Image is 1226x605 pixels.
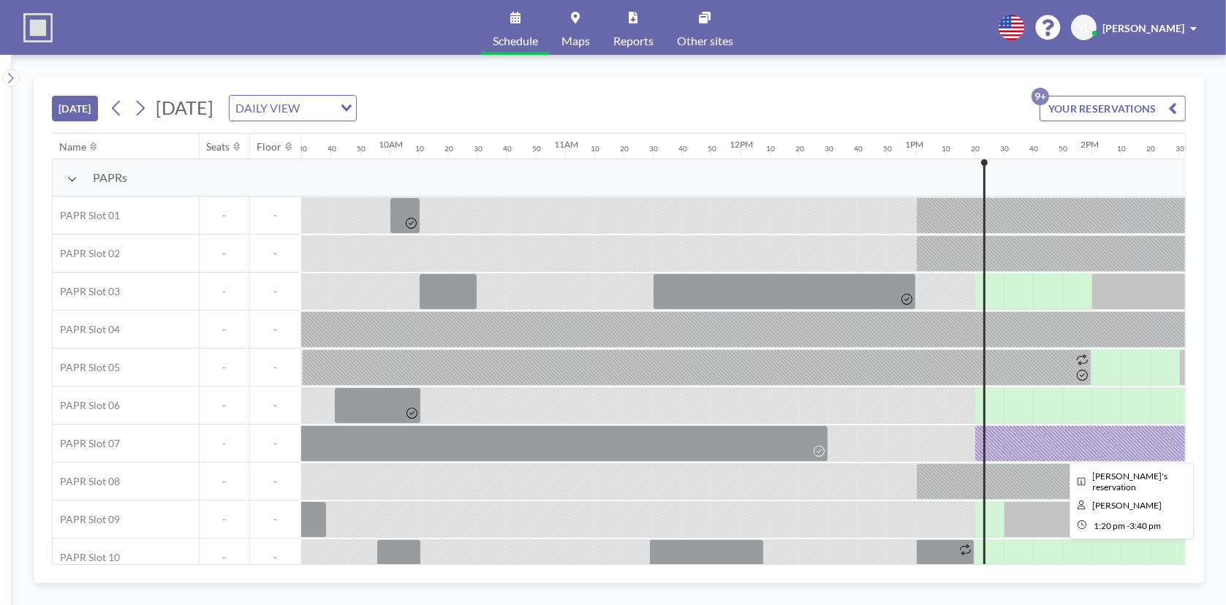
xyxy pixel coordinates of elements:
[53,475,120,488] span: PAPR Slot 08
[1032,88,1049,105] p: 9+
[60,140,87,153] div: Name
[250,361,301,374] span: -
[1176,144,1184,153] div: 30
[53,361,120,374] span: PAPR Slot 05
[328,144,336,153] div: 40
[620,144,629,153] div: 20
[250,209,301,222] span: -
[200,361,249,374] span: -
[1078,21,1090,34] span: YL
[1081,139,1099,150] div: 2PM
[232,99,303,118] span: DAILY VIEW
[93,170,127,185] span: PAPRs
[1059,144,1067,153] div: 50
[444,144,453,153] div: 20
[415,144,424,153] div: 10
[53,285,120,298] span: PAPR Slot 03
[613,35,654,47] span: Reports
[1094,520,1125,531] span: 1:20 PM
[357,144,366,153] div: 50
[1093,471,1168,492] span: Yuying's reservation
[1102,22,1184,34] span: [PERSON_NAME]
[257,140,282,153] div: Floor
[1146,144,1155,153] div: 20
[532,144,541,153] div: 50
[503,144,512,153] div: 40
[883,144,892,153] div: 50
[53,513,120,526] span: PAPR Slot 09
[250,551,301,564] span: -
[207,140,230,153] div: Seats
[493,35,538,47] span: Schedule
[678,144,687,153] div: 40
[1029,144,1038,153] div: 40
[971,144,980,153] div: 20
[200,513,249,526] span: -
[591,144,599,153] div: 10
[250,323,301,336] span: -
[250,247,301,260] span: -
[250,399,301,412] span: -
[1117,144,1126,153] div: 10
[649,144,658,153] div: 30
[1000,144,1009,153] div: 30
[708,144,716,153] div: 50
[200,399,249,412] span: -
[554,139,578,150] div: 11AM
[250,437,301,450] span: -
[200,551,249,564] span: -
[200,323,249,336] span: -
[53,247,120,260] span: PAPR Slot 02
[1093,500,1162,511] span: Yuying Lin
[1129,520,1161,531] span: 3:40 PM
[53,437,120,450] span: PAPR Slot 07
[854,144,863,153] div: 40
[825,144,833,153] div: 30
[53,551,120,564] span: PAPR Slot 10
[677,35,733,47] span: Other sites
[53,399,120,412] span: PAPR Slot 06
[730,139,753,150] div: 12PM
[230,96,356,121] div: Search for option
[200,437,249,450] span: -
[250,513,301,526] span: -
[1127,520,1129,531] span: -
[766,144,775,153] div: 10
[795,144,804,153] div: 20
[298,144,307,153] div: 30
[905,139,923,150] div: 1PM
[200,209,249,222] span: -
[304,99,332,118] input: Search for option
[942,144,950,153] div: 10
[23,13,53,42] img: organization-logo
[52,96,98,121] button: [DATE]
[156,96,213,118] span: [DATE]
[379,139,403,150] div: 10AM
[200,475,249,488] span: -
[250,285,301,298] span: -
[53,209,120,222] span: PAPR Slot 01
[200,285,249,298] span: -
[53,323,120,336] span: PAPR Slot 04
[1040,96,1186,121] button: YOUR RESERVATIONS9+
[561,35,590,47] span: Maps
[474,144,483,153] div: 30
[250,475,301,488] span: -
[200,247,249,260] span: -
